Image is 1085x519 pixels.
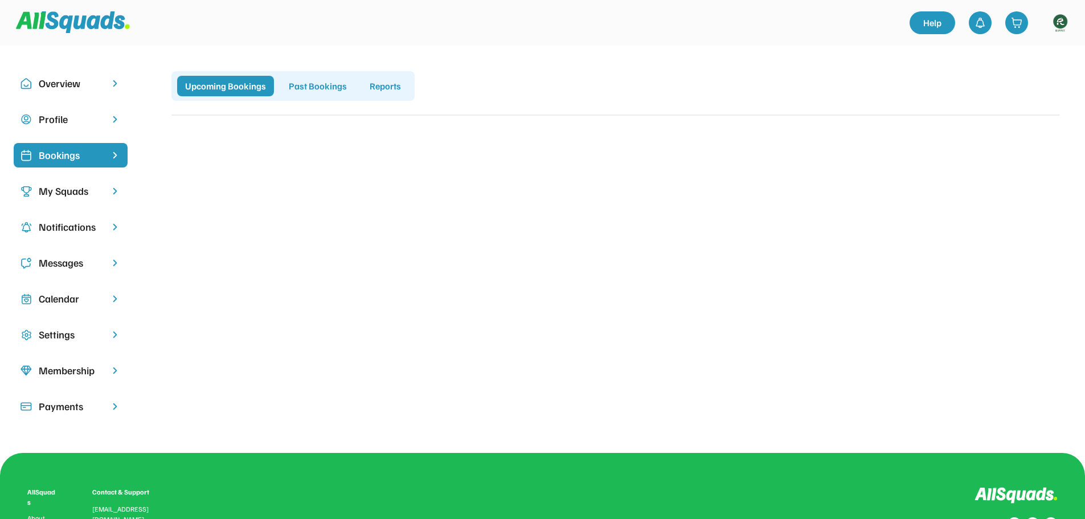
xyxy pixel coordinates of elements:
img: chevron-right.svg [109,186,121,197]
img: chevron-right.svg [109,222,121,232]
img: Logo%20inverted.svg [975,487,1058,504]
div: Upcoming Bookings [177,76,274,96]
img: Icon%20copy%2010.svg [21,78,32,89]
a: Help [910,11,955,34]
div: Profile [39,112,103,127]
img: https%3A%2F%2F94044dc9e5d3b3599ffa5e2d56a015ce.cdn.bubble.io%2Ff1734594230631x534612339345057700%... [1049,11,1071,34]
img: Icon%20copy%205.svg [21,258,32,269]
img: Icon%20copy%208.svg [21,365,32,377]
img: Icon%20copy%2016.svg [21,329,32,341]
div: My Squads [39,183,103,199]
img: bell-03%20%281%29.svg [975,17,986,28]
div: Payments [39,399,103,414]
div: Notifications [39,219,103,235]
img: Icon%20copy%203.svg [21,186,32,197]
div: Membership [39,363,103,378]
img: chevron-right.svg [109,78,121,89]
img: Squad%20Logo.svg [16,11,130,33]
img: user-circle.svg [21,114,32,125]
div: Overview [39,76,103,91]
img: chevron-right.svg [109,401,121,412]
img: chevron-right.svg [109,114,121,125]
img: chevron-right.svg [109,329,121,340]
img: chevron-right%20copy%203.svg [109,150,121,161]
div: Calendar [39,291,103,307]
div: Messages [39,255,103,271]
div: Past Bookings [281,76,355,96]
img: Icon%20copy%204.svg [21,222,32,233]
div: Bookings [39,148,103,163]
img: Icon%20%2819%29.svg [21,150,32,161]
img: Icon%20%2815%29.svg [21,401,32,412]
div: Reports [362,76,409,96]
div: Contact & Support [92,487,163,497]
img: shopping-cart-01%20%281%29.svg [1011,17,1022,28]
img: Icon%20copy%207.svg [21,293,32,305]
div: Settings [39,327,103,342]
img: chevron-right.svg [109,293,121,304]
img: chevron-right.svg [109,258,121,268]
img: chevron-right.svg [109,365,121,376]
